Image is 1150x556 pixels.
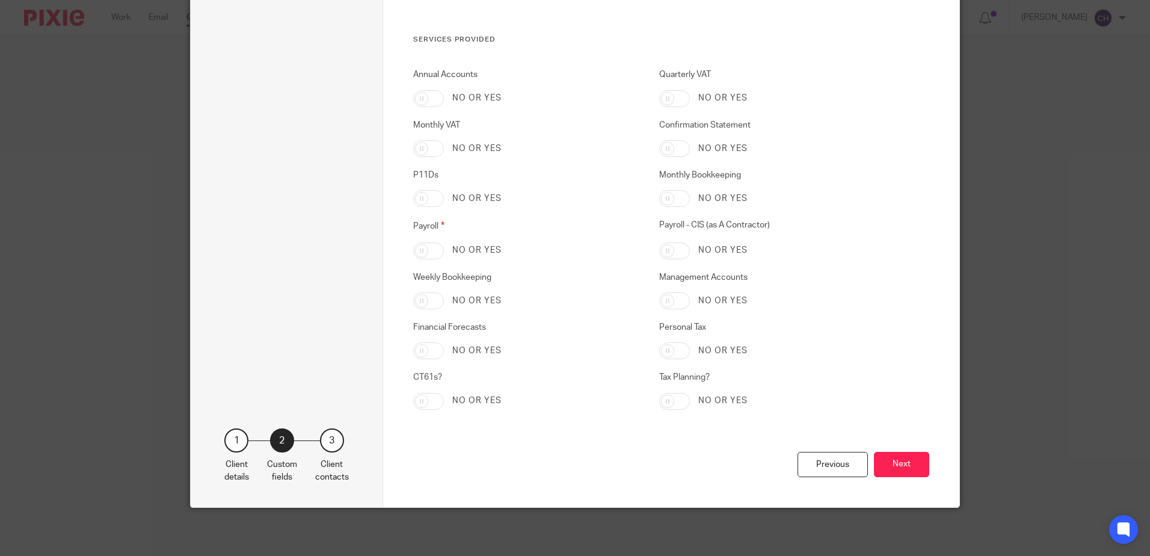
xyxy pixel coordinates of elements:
[698,193,748,205] label: No or yes
[698,244,748,256] label: No or yes
[452,295,502,307] label: No or yes
[659,119,887,131] label: Confirmation Statement
[413,169,641,181] label: P11Ds
[413,35,887,45] h3: Services Provided
[452,92,502,104] label: No or yes
[698,143,748,155] label: No or yes
[413,119,641,131] label: Monthly VAT
[413,371,641,383] label: CT61s?
[224,459,249,483] p: Client details
[698,92,748,104] label: No or yes
[698,345,748,357] label: No or yes
[659,371,887,383] label: Tax Planning?
[659,321,887,333] label: Personal Tax
[224,428,248,453] div: 1
[320,428,344,453] div: 3
[413,321,641,333] label: Financial Forecasts
[315,459,349,483] p: Client contacts
[698,395,748,407] label: No or yes
[270,428,294,453] div: 2
[452,244,502,256] label: No or yes
[413,271,641,283] label: Weekly Bookkeeping
[659,169,887,181] label: Monthly Bookkeeping
[659,271,887,283] label: Management Accounts
[798,452,868,478] div: Previous
[413,219,641,233] label: Payroll
[698,295,748,307] label: No or yes
[659,69,887,81] label: Quarterly VAT
[452,345,502,357] label: No or yes
[267,459,297,483] p: Custom fields
[659,219,887,233] label: Payroll - CIS (as A Contractor)
[874,452,929,478] button: Next
[452,143,502,155] label: No or yes
[413,69,641,81] label: Annual Accounts
[452,193,502,205] label: No or yes
[452,395,502,407] label: No or yes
